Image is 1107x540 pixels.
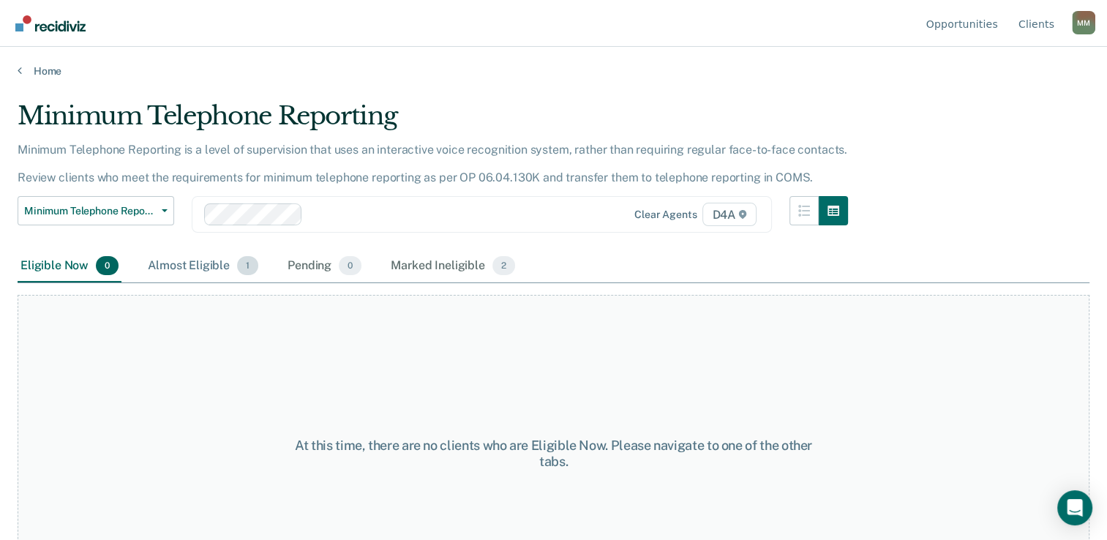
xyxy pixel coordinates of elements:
[285,250,364,282] div: Pending0
[96,256,119,275] span: 0
[24,205,156,217] span: Minimum Telephone Reporting
[18,64,1089,78] a: Home
[1057,490,1092,525] div: Open Intercom Messenger
[1072,11,1095,34] div: M M
[18,250,121,282] div: Eligible Now0
[18,143,847,184] p: Minimum Telephone Reporting is a level of supervision that uses an interactive voice recognition ...
[237,256,258,275] span: 1
[286,438,822,469] div: At this time, there are no clients who are Eligible Now. Please navigate to one of the other tabs.
[15,15,86,31] img: Recidiviz
[1072,11,1095,34] button: Profile dropdown button
[18,196,174,225] button: Minimum Telephone Reporting
[339,256,361,275] span: 0
[18,101,848,143] div: Minimum Telephone Reporting
[492,256,515,275] span: 2
[702,203,756,226] span: D4A
[634,209,697,221] div: Clear agents
[388,250,518,282] div: Marked Ineligible2
[145,250,261,282] div: Almost Eligible1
